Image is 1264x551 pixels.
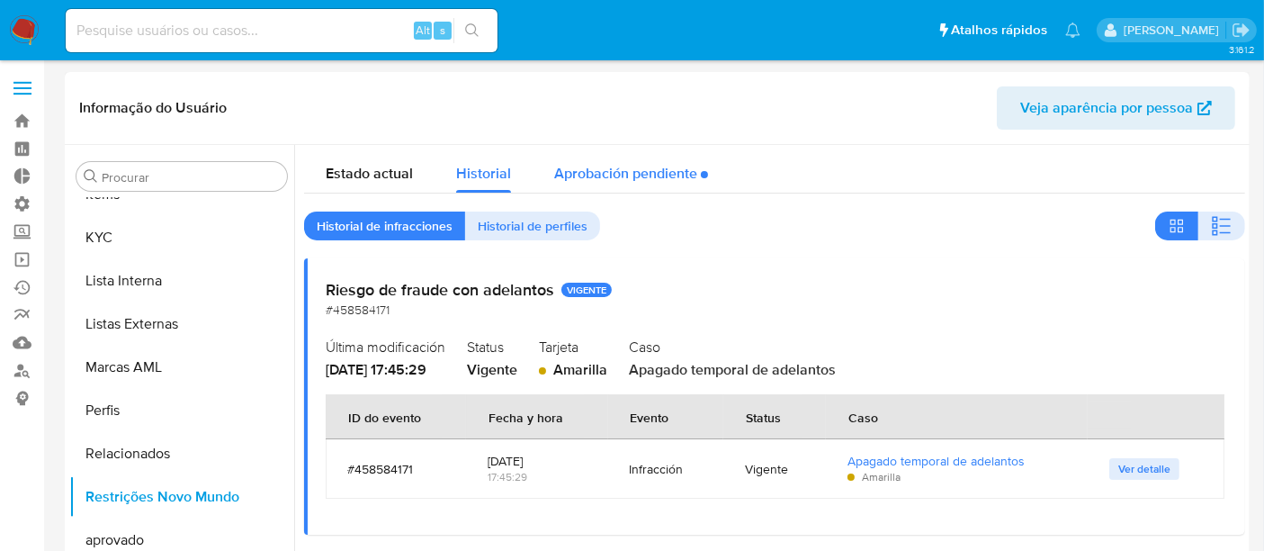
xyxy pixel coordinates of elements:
span: Atalhos rápidos [951,21,1047,40]
span: s [440,22,445,39]
a: Sair [1232,21,1251,40]
span: Veja aparência por pessoa [1020,86,1193,130]
a: Notificações [1065,23,1080,38]
span: Alt [416,22,430,39]
button: KYC [69,216,294,259]
h1: Informação do Usuário [79,99,227,117]
button: Veja aparência por pessoa [997,86,1235,130]
button: Lista Interna [69,259,294,303]
button: Listas Externas [69,303,294,346]
button: Perfis [69,389,294,432]
input: Pesquise usuários ou casos... [66,19,498,42]
button: search-icon [453,18,490,43]
p: alexandra.macedo@mercadolivre.com [1124,22,1225,39]
input: Procurar [102,169,280,185]
button: Marcas AML [69,346,294,389]
button: Procurar [84,169,98,184]
button: Relacionados [69,432,294,475]
button: Restrições Novo Mundo [69,475,294,519]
